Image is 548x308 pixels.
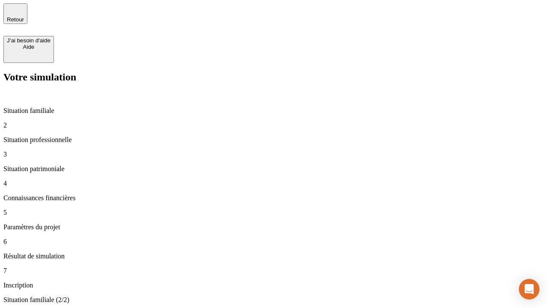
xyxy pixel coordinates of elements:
p: 5 [3,209,545,216]
h2: Votre simulation [3,71,545,83]
p: Situation patrimoniale [3,165,545,173]
button: Retour [3,3,27,24]
p: Situation familiale (2/2) [3,296,545,304]
p: Résultat de simulation [3,252,545,260]
div: Open Intercom Messenger [519,279,539,299]
p: Paramètres du projet [3,223,545,231]
p: Situation familiale [3,107,545,115]
div: Aide [7,44,51,50]
p: Inscription [3,281,545,289]
p: Connaissances financières [3,194,545,202]
p: Situation professionnelle [3,136,545,144]
p: 3 [3,151,545,158]
div: J’ai besoin d'aide [7,37,51,44]
button: J’ai besoin d'aideAide [3,36,54,63]
p: 7 [3,267,545,275]
p: 6 [3,238,545,246]
span: Retour [7,16,24,23]
p: 4 [3,180,545,187]
p: 2 [3,121,545,129]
